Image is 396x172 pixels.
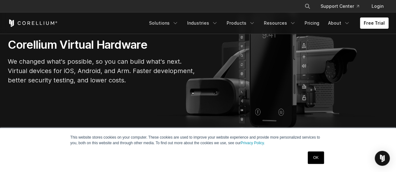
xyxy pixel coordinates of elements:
[324,17,354,29] a: About
[145,17,388,29] div: Navigation Menu
[8,57,196,85] p: We changed what's possible, so you can build what's next. Virtual devices for iOS, Android, and A...
[145,17,182,29] a: Solutions
[302,1,313,12] button: Search
[375,151,390,166] div: Open Intercom Messenger
[70,135,326,146] p: This website stores cookies on your computer. These cookies are used to improve your website expe...
[183,17,222,29] a: Industries
[301,17,323,29] a: Pricing
[367,1,388,12] a: Login
[260,17,300,29] a: Resources
[297,1,388,12] div: Navigation Menu
[241,141,265,145] a: Privacy Policy.
[8,38,196,52] h1: Corellium Virtual Hardware
[8,19,58,27] a: Corellium Home
[316,1,364,12] a: Support Center
[223,17,259,29] a: Products
[360,17,388,29] a: Free Trial
[308,151,324,164] a: OK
